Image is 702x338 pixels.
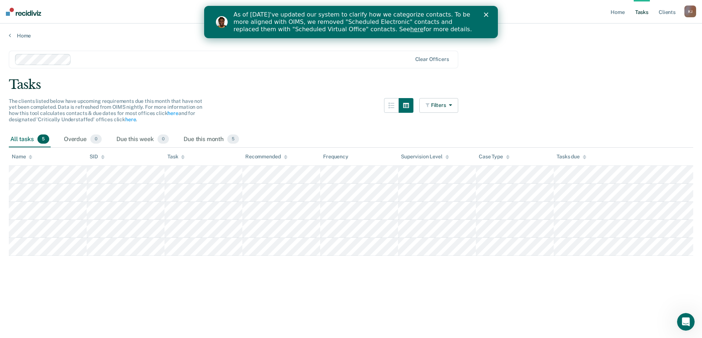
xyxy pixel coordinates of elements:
[167,154,185,160] div: Task
[182,132,240,148] div: Due this month5
[204,6,498,38] iframe: Intercom live chat banner
[677,313,695,331] iframe: Intercom live chat
[12,154,32,160] div: Name
[419,98,458,113] button: Filters
[90,154,105,160] div: SID
[6,8,41,16] img: Recidiviz
[401,154,449,160] div: Supervision Level
[115,132,170,148] div: Due this week0
[245,154,287,160] div: Recommended
[9,77,693,92] div: Tasks
[37,134,49,144] span: 5
[9,98,202,122] span: The clients listed below have upcoming requirements due this month that have not yet been complet...
[9,132,51,148] div: All tasks5
[557,154,586,160] div: Tasks due
[479,154,510,160] div: Case Type
[280,7,287,11] div: Close
[227,134,239,144] span: 5
[684,6,696,17] button: KJ
[415,56,449,62] div: Clear officers
[62,132,103,148] div: Overdue0
[125,116,136,122] a: here
[167,110,178,116] a: here
[9,32,693,39] a: Home
[90,134,102,144] span: 0
[206,20,219,27] a: here
[158,134,169,144] span: 0
[684,6,696,17] div: K J
[323,154,348,160] div: Frequency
